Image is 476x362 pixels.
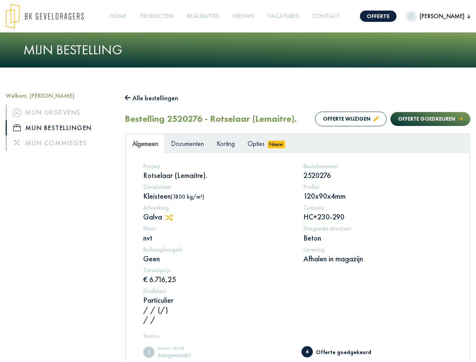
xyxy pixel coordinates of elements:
[126,134,469,153] ul: Tabs
[406,11,470,22] button: [PERSON_NAME]
[143,267,292,274] h5: Totaalprijs
[171,139,204,148] span: Documenten
[303,254,452,264] p: Afhalen in magazijn
[143,305,168,325] span: / / (/) / /
[217,139,235,148] span: Korting
[137,8,176,25] a: Producten
[143,204,292,211] h5: Afwerking
[143,163,292,170] h5: Project
[143,275,292,284] p: € 6.716,25
[303,204,452,211] h5: Console
[143,347,155,358] span: Aangemaakt
[184,8,222,25] a: Realisaties
[143,212,292,222] p: Galva
[309,8,343,25] a: Contact
[417,12,467,21] span: [PERSON_NAME]
[316,349,378,355] div: Offerte goedgekeurd
[143,254,292,264] p: Geen
[143,332,452,339] h5: Status:
[143,225,292,232] h5: Kleur
[171,193,204,200] span: (1800 kg/m³)
[132,139,158,148] span: Algemeen
[158,346,220,352] div: Datum: 05/06
[6,92,113,99] h5: Welkom, [PERSON_NAME]
[143,191,292,201] p: Kleisteen
[143,246,292,253] h5: Rollaagbeugels
[12,108,21,117] img: icon
[6,135,113,150] a: Mijn commissies
[6,105,113,120] a: iconMijn gegevens
[390,112,470,126] button: Offerte goedkeuren
[13,124,21,131] img: icon
[303,212,452,222] p: HC+230-290
[107,8,130,25] a: Home
[143,233,292,243] p: nvt
[158,352,220,358] div: Aangemaakt
[268,141,285,148] span: Nieuw
[406,11,417,22] img: dummypic.png
[6,120,113,135] a: iconMijn bestellingen
[303,170,452,180] p: 2520276
[23,42,453,58] h1: Mijn bestelling
[303,163,452,170] h5: Bestelnummer
[143,183,292,190] h5: Gevelsteen
[143,287,452,295] h5: Eindklant
[303,225,452,232] h5: Dragende structuur
[360,11,396,22] a: Offerte
[303,191,452,201] p: 120x90x4mm
[230,8,257,25] a: Nieuws
[303,233,452,243] p: Beton
[6,4,84,29] img: logo
[302,346,313,357] span: Offerte goedgekeurd
[248,139,265,148] span: Opties
[315,112,387,126] button: Offerte wijzigen
[265,8,302,25] a: Vacatures
[125,92,178,104] button: Alle bestellingen
[143,295,452,325] p: Particulier
[303,183,452,190] h5: Profiel
[125,114,297,124] h2: Bestelling 2520276 - Rotselaar (Lemaitre).
[143,170,292,180] p: Rotselaar (Lemaitre).
[303,246,452,253] h5: Levering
